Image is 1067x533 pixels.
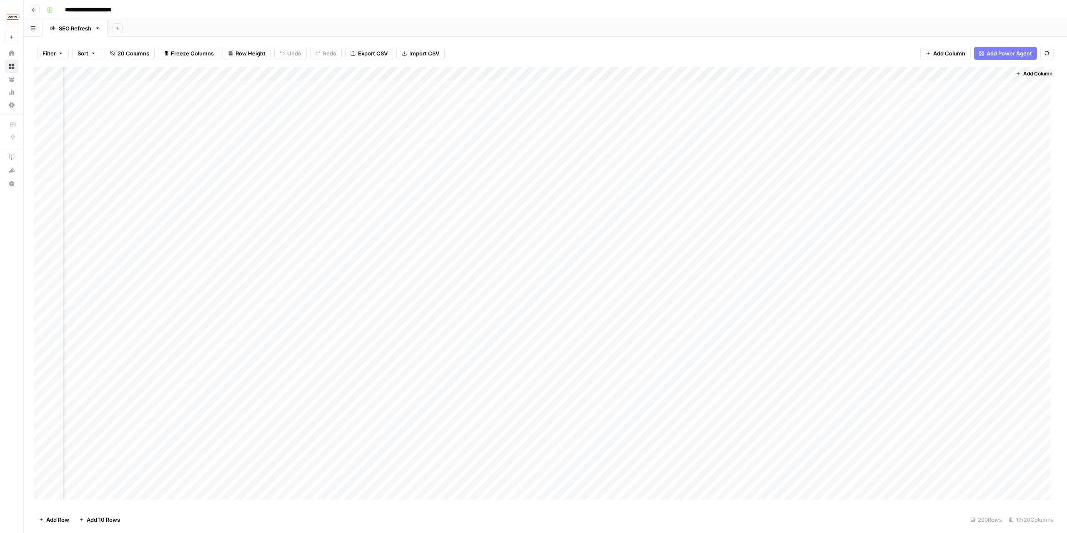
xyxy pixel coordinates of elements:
button: Redo [310,47,342,60]
button: Add Row [34,513,74,526]
button: 20 Columns [105,47,155,60]
span: Undo [287,49,301,58]
a: Home [5,47,18,60]
div: 19/20 Columns [1005,513,1057,526]
button: Freeze Columns [158,47,219,60]
button: Export CSV [345,47,393,60]
span: Import CSV [409,49,439,58]
span: 20 Columns [118,49,149,58]
div: 290 Rows [967,513,1005,526]
button: Row Height [223,47,271,60]
span: Add 10 Rows [87,515,120,524]
button: Help + Support [5,177,18,190]
span: Filter [43,49,56,58]
button: Add Column [920,47,971,60]
button: Sort [72,47,101,60]
span: Redo [323,49,336,58]
button: Import CSV [396,47,445,60]
div: SEO Refresh [59,24,91,33]
button: Workspace: Carta [5,7,18,28]
a: AirOps Academy [5,150,18,164]
a: Your Data [5,73,18,86]
span: Sort [78,49,88,58]
button: What's new? [5,164,18,177]
span: Add Power Agent [987,49,1032,58]
a: SEO Refresh [43,20,108,37]
span: Freeze Columns [171,49,214,58]
span: Add Column [933,49,965,58]
button: Add Column [1012,68,1056,79]
button: Undo [274,47,307,60]
a: Browse [5,60,18,73]
button: Add Power Agent [974,47,1037,60]
button: Filter [37,47,69,60]
span: Add Column [1023,70,1052,78]
span: Row Height [235,49,265,58]
button: Add 10 Rows [74,513,125,526]
span: Add Row [46,515,69,524]
span: Export CSV [358,49,388,58]
a: Settings [5,98,18,112]
img: Carta Logo [5,10,20,25]
a: Usage [5,85,18,99]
